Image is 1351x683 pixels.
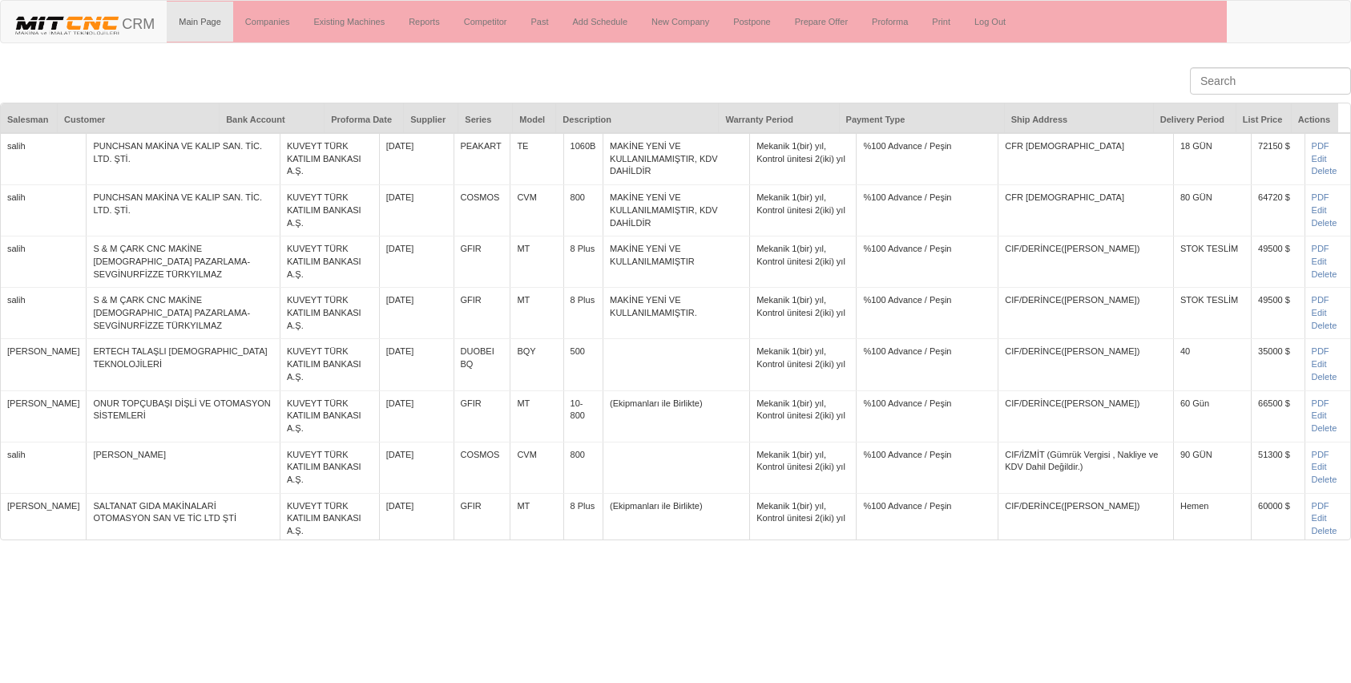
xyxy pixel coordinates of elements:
[233,2,302,42] a: Companies
[1312,308,1327,317] a: Edit
[379,493,454,544] td: [DATE]
[510,339,563,390] td: BQY
[1312,526,1337,535] a: Delete
[998,236,1174,288] td: CIF/DERİNCE([PERSON_NAME])
[167,2,233,42] a: Main Page
[379,390,454,442] td: [DATE]
[325,103,403,135] div: Proforma Date
[1,390,87,442] td: [PERSON_NAME]
[563,442,603,493] td: 800
[454,442,510,493] td: COSMOS
[58,103,219,135] div: Customer
[454,185,510,236] td: COSMOS
[518,2,560,42] a: Past
[87,390,280,442] td: ONUR TOPÇUBAŞI DİŞLİ VE OTOMASYON SİSTEMLERİ
[1312,218,1337,228] a: Delete
[1252,185,1305,236] td: 64720 $
[379,185,454,236] td: [DATE]
[1312,346,1329,356] a: PDF
[1252,339,1305,390] td: 35000 $
[857,133,998,185] td: %100 Advance / Peşin
[379,339,454,390] td: [DATE]
[510,185,563,236] td: CVM
[1312,398,1329,408] a: PDF
[1173,185,1251,236] td: 80 GÜN
[87,339,280,390] td: ERTECH TALAŞLI [DEMOGRAPHIC_DATA] TEKNOLOJİLERİ
[1312,269,1337,279] a: Delete
[1190,67,1351,95] input: Search
[1312,192,1329,202] a: PDF
[302,2,397,42] a: Existing Machines
[1173,390,1251,442] td: 60 Gün
[1173,339,1251,390] td: 40
[87,442,280,493] td: [PERSON_NAME]
[1236,103,1291,135] div: List Price
[1252,288,1305,339] td: 49500 $
[1312,244,1329,253] a: PDF
[1312,372,1337,382] a: Delete
[1312,359,1327,369] a: Edit
[603,185,750,236] td: MAKİNE YENİ VE KULLANILMAMIŞTIR, KDV DAHİLDİR
[1173,133,1251,185] td: 18 GÜN
[454,390,510,442] td: GFIR
[1,185,87,236] td: salih
[1252,390,1305,442] td: 66500 $
[1312,513,1327,523] a: Edit
[998,390,1174,442] td: CIF/DERİNCE([PERSON_NAME])
[962,2,1018,42] a: Log Out
[639,2,721,42] a: New Company
[750,185,857,236] td: Mekanik 1(bir) yıl, Kontrol ünitesi 2(iki) yıl
[1,288,87,339] td: salih
[220,103,324,135] div: Bank Account
[280,493,379,544] td: KUVEYT TÜRK KATILIM BANKASI A.Ş.
[603,493,750,544] td: (Ekipmanları ile Birlikte)
[857,185,998,236] td: %100 Advance / Peşin
[857,390,998,442] td: %100 Advance / Peşin
[1005,103,1153,135] div: Ship Address
[561,2,640,42] a: Add Schedule
[1312,205,1327,215] a: Edit
[1312,166,1337,176] a: Delete
[1312,475,1337,484] a: Delete
[857,442,998,493] td: %100 Advance / Peşin
[840,103,1004,135] div: Payment Type
[1252,493,1305,544] td: 60000 $
[280,185,379,236] td: KUVEYT TÜRK KATILIM BANKASI A.Ş.
[563,493,603,544] td: 8 Plus
[458,103,512,135] div: Series
[563,185,603,236] td: 800
[510,442,563,493] td: CVM
[1,133,87,185] td: salih
[721,2,782,42] a: Postpone
[454,493,510,544] td: GFIR
[1173,288,1251,339] td: STOK TESLİM
[750,133,857,185] td: Mekanik 1(bir) yıl, Kontrol ünitesi 2(iki) yıl
[998,339,1174,390] td: CIF/DERİNCE([PERSON_NAME])
[454,133,510,185] td: PEAKART
[1312,295,1329,305] a: PDF
[857,236,998,288] td: %100 Advance / Peşin
[563,390,603,442] td: 10-800
[857,288,998,339] td: %100 Advance / Peşin
[454,288,510,339] td: GFIR
[1312,450,1329,459] a: PDF
[1312,154,1327,164] a: Edit
[563,339,603,390] td: 500
[998,133,1174,185] td: CFR [DEMOGRAPHIC_DATA]
[750,493,857,544] td: Mekanik 1(bir) yıl, Kontrol ünitesi 2(iki) yıl
[1312,501,1329,511] a: PDF
[860,2,920,42] a: Proforma
[1173,442,1251,493] td: 90 GÜN
[1173,236,1251,288] td: STOK TESLİM
[719,103,838,135] div: Warranty Period
[510,236,563,288] td: MT
[1312,423,1337,433] a: Delete
[1312,257,1327,266] a: Edit
[563,236,603,288] td: 8 Plus
[857,493,998,544] td: %100 Advance / Peşin
[510,493,563,544] td: MT
[1,493,87,544] td: [PERSON_NAME]
[1252,133,1305,185] td: 72150 $
[1,103,57,135] div: Salesman
[13,13,122,37] img: header.png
